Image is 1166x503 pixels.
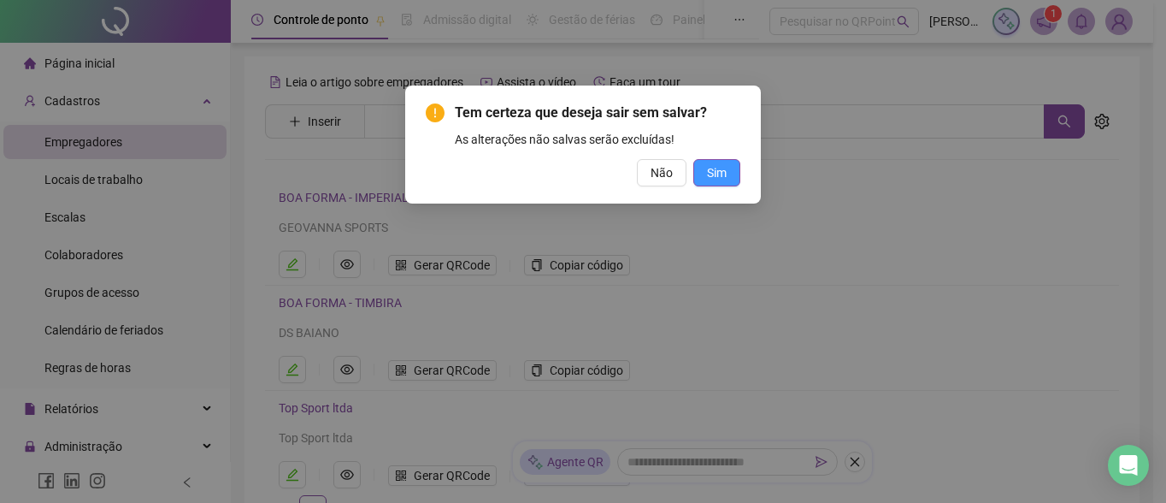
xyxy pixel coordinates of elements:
span: Não [651,163,673,182]
button: Não [637,159,686,186]
span: Tem certeza que deseja sair sem salvar? [455,104,707,121]
span: Sim [707,163,727,182]
div: Open Intercom Messenger [1108,445,1149,486]
span: exclamation-circle [426,104,445,122]
span: As alterações não salvas serão excluídas! [455,133,674,146]
button: Sim [693,159,740,186]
